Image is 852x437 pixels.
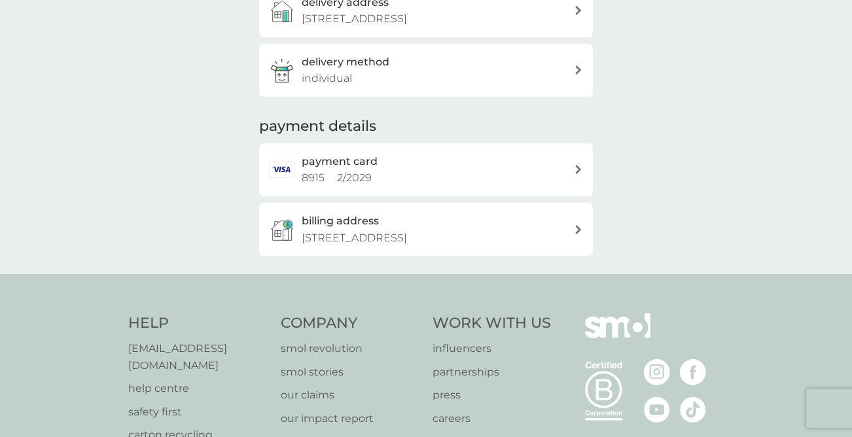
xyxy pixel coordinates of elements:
a: delivery methodindividual [259,44,593,97]
button: billing address[STREET_ADDRESS] [259,203,593,256]
a: payment card8915 2/2029 [259,143,593,196]
h2: payment card [302,153,378,170]
p: [STREET_ADDRESS] [302,10,407,27]
img: smol [585,313,650,358]
p: individual [302,70,352,87]
a: [EMAIL_ADDRESS][DOMAIN_NAME] [128,340,268,374]
h4: Work With Us [433,313,551,334]
a: smol stories [281,364,420,381]
a: press [433,387,551,404]
a: partnerships [433,364,551,381]
a: influencers [433,340,551,357]
a: our impact report [281,410,420,427]
img: visit the smol Youtube page [644,396,670,423]
span: 2 / 2029 [337,171,372,184]
span: 8915 [302,171,325,184]
h4: Help [128,313,268,334]
a: careers [433,410,551,427]
h3: delivery method [302,54,389,71]
a: safety first [128,404,268,421]
img: visit the smol Tiktok page [680,396,706,423]
h3: billing address [302,213,379,230]
h4: Company [281,313,420,334]
a: smol revolution [281,340,420,357]
p: [STREET_ADDRESS] [302,230,407,247]
img: visit the smol Facebook page [680,359,706,385]
img: visit the smol Instagram page [644,359,670,385]
h2: payment details [259,116,376,137]
a: our claims [281,387,420,404]
a: help centre [128,380,268,397]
